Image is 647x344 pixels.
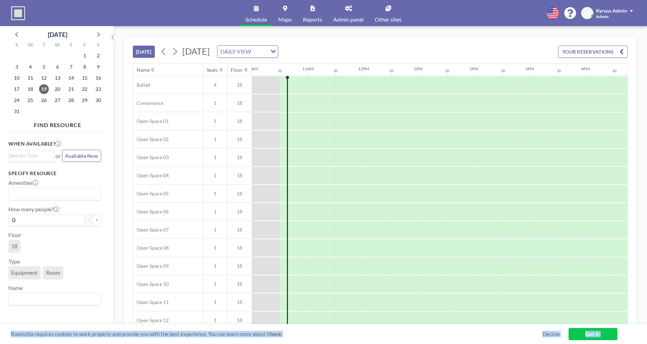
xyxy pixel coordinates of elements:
[133,82,150,88] span: Ballad
[12,107,22,116] span: Sunday, August 31, 2025
[203,82,227,88] span: 4
[203,281,227,287] span: 1
[227,118,252,124] span: 18
[62,150,101,162] button: Available Now
[25,84,35,94] span: Monday, August 18, 2025
[203,136,227,142] span: 1
[66,84,76,94] span: Thursday, August 21, 2025
[596,8,627,14] span: Kyruus Admin
[203,209,227,215] span: 1
[501,69,505,73] div: 30
[9,295,97,304] input: Search for option
[333,17,364,22] span: Admin panel
[227,172,252,179] span: 18
[558,46,628,58] button: YOUR RESERVATIONS
[12,84,22,94] span: Sunday, August 17, 2025
[133,46,155,58] button: [DATE]
[182,46,210,56] span: [DATE]
[227,227,252,233] span: 18
[445,69,449,73] div: 30
[8,179,38,186] label: Amenities
[203,100,227,106] span: 1
[557,69,561,73] div: 30
[53,95,62,105] span: Wednesday, August 27, 2025
[133,317,169,323] span: Open Space 12
[133,100,163,106] span: Consonance
[48,30,67,39] div: [DATE]
[584,10,591,16] span: KA
[133,136,169,142] span: Open Space 02
[11,331,542,337] span: Roomzilla requires cookies to work properly and provide you with the best experience. You can lea...
[39,62,49,72] span: Tuesday, August 5, 2025
[245,17,267,22] span: Schedule
[137,67,150,73] div: Name
[470,66,478,71] div: 2PM
[227,100,252,106] span: 18
[51,41,64,50] div: W
[203,154,227,161] span: 1
[8,170,101,177] h3: Specify resource
[133,190,169,197] span: Open Space 05
[133,118,169,124] span: Open Space 01
[8,232,21,239] label: Floor
[37,41,51,50] div: T
[389,69,394,73] div: 30
[64,41,78,50] div: T
[8,284,23,291] label: Name
[11,6,25,20] img: organization-logo
[612,69,617,73] div: 30
[133,227,169,233] span: Open Space 07
[66,95,76,105] span: Thursday, August 28, 2025
[133,263,169,269] span: Open Space 09
[375,17,402,22] span: Other sites
[65,153,98,159] span: Available Now
[270,331,282,337] a: here.
[203,227,227,233] span: 1
[9,150,54,161] div: Search for option
[66,62,76,72] span: Thursday, August 7, 2025
[133,209,169,215] span: Open Space 06
[80,73,90,83] span: Friday, August 15, 2025
[414,66,423,71] div: 1PM
[253,47,266,56] input: Search for option
[227,209,252,215] span: 18
[24,41,37,50] div: M
[93,84,103,94] span: Saturday, August 23, 2025
[218,46,278,57] div: Search for option
[246,66,258,71] div: 10AM
[227,190,252,197] span: 18
[358,66,369,71] div: 12PM
[11,243,17,250] span: 18
[8,119,107,128] h4: FIND RESOURCE
[93,51,103,61] span: Saturday, August 2, 2025
[9,189,97,198] input: Search for option
[203,245,227,251] span: 1
[93,214,101,226] button: +
[8,258,20,265] label: Type
[11,269,38,276] span: Equipment
[12,62,22,72] span: Sunday, August 3, 2025
[9,152,50,159] input: Search for option
[302,66,314,71] div: 11AM
[12,95,22,105] span: Sunday, August 24, 2025
[133,299,169,305] span: Open Space 11
[9,293,101,305] div: Search for option
[133,281,169,287] span: Open Space 10
[525,66,534,71] div: 3PM
[93,95,103,105] span: Saturday, August 30, 2025
[203,317,227,323] span: 1
[80,84,90,94] span: Friday, August 22, 2025
[66,73,76,83] span: Thursday, August 14, 2025
[227,281,252,287] span: 18
[91,41,105,50] div: S
[219,47,252,56] span: DAILY VIEW
[227,263,252,269] span: 18
[227,154,252,161] span: 18
[596,14,609,19] span: Admin
[231,67,243,73] div: Floor
[53,73,62,83] span: Wednesday, August 13, 2025
[78,41,91,50] div: F
[278,69,282,73] div: 30
[84,214,93,226] button: -
[334,69,338,73] div: 30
